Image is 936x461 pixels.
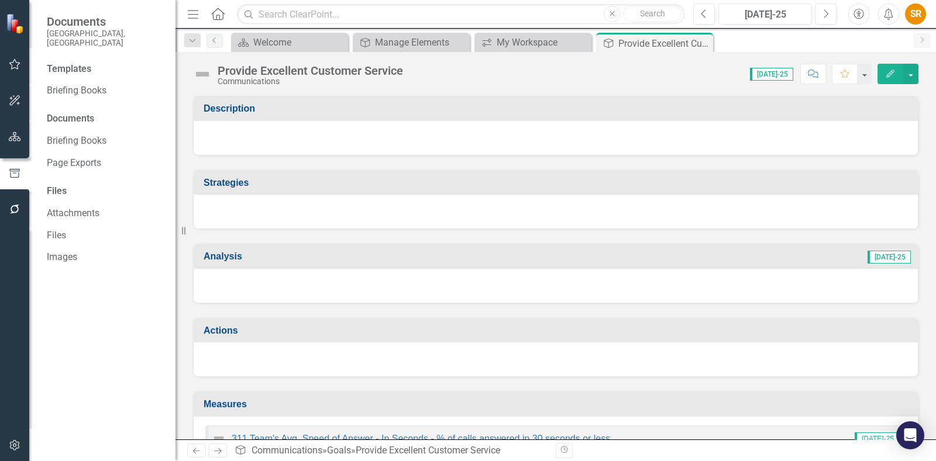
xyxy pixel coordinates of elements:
div: Communications [218,77,403,86]
a: Page Exports [47,157,164,170]
h3: Strategies [204,178,912,188]
div: Open Intercom Messenger [896,421,924,449]
a: Attachments [47,207,164,220]
button: SR [905,4,926,25]
span: Search [640,9,665,18]
div: Files [47,185,164,198]
div: Manage Elements [375,35,467,50]
div: Provide Excellent Customer Service [618,36,710,51]
h3: Measures [204,399,912,410]
div: » » [235,444,547,457]
a: Welcome [234,35,345,50]
div: Provide Excellent Customer Service [356,445,500,456]
span: Documents [47,15,164,29]
a: Goals [327,445,351,456]
div: [DATE]-25 [722,8,808,22]
div: My Workspace [497,35,589,50]
a: My Workspace [477,35,589,50]
a: 311 Team's Avg. Speed of Answer - In Seconds - % of calls answered in 30 seconds or less [232,434,610,443]
a: Briefing Books [47,84,164,98]
span: [DATE]-25 [868,251,911,264]
a: Images [47,251,164,264]
input: Search ClearPoint... [237,4,684,25]
h3: Analysis [204,251,532,262]
div: Welcome [253,35,345,50]
button: Search [623,6,682,22]
img: Not Defined [212,431,226,445]
img: Not Defined [193,65,212,84]
img: ClearPoint Strategy [6,13,26,33]
a: Files [47,229,164,242]
button: [DATE]-25 [718,4,812,25]
a: Briefing Books [47,134,164,148]
div: Templates [47,63,164,76]
h3: Actions [204,325,912,336]
h3: Description [204,103,912,114]
a: Communications [252,445,322,456]
span: [DATE]-25 [855,432,899,445]
div: Documents [47,112,164,126]
a: Manage Elements [356,35,467,50]
div: Provide Excellent Customer Service [218,64,403,77]
span: [DATE]-25 [750,68,793,81]
small: [GEOGRAPHIC_DATA], [GEOGRAPHIC_DATA] [47,29,164,48]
